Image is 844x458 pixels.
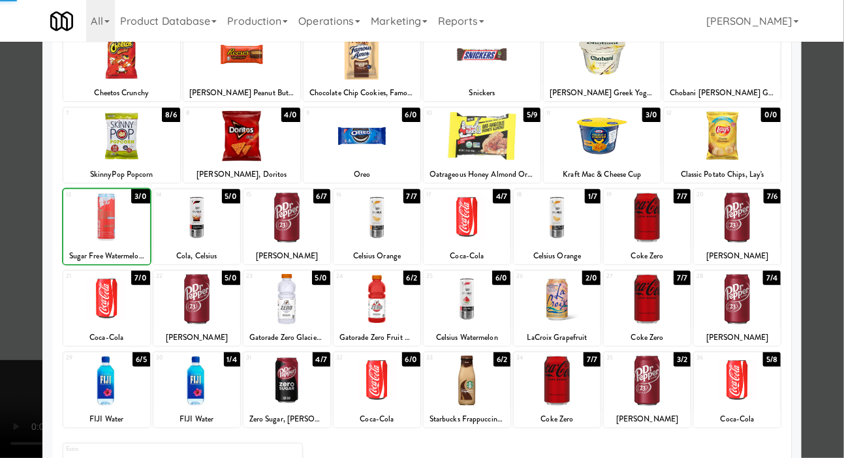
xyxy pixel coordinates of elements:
div: 262/0LaCroix Grapefruit [514,271,601,346]
div: 296/5FIJI Water [63,352,150,427]
div: 246/2Gatorade Zero Fruit Punch [334,271,420,346]
div: 16 [336,189,377,200]
div: 235/0Gatorade Zero Glacier Cherry [243,271,330,346]
div: 6/0 [492,271,510,285]
div: 3/0 [642,108,661,122]
div: 1/4 [224,352,240,367]
div: Coke Zero [514,411,601,427]
div: Coca-Cola [426,248,508,264]
div: 26 [516,271,557,282]
div: 14 [156,189,197,200]
div: 31 [246,352,287,363]
div: 6/0 [402,352,420,367]
div: 11/0Cheetos Crunchy [63,26,180,101]
div: Cheetos Crunchy [65,85,178,101]
div: 353/2[PERSON_NAME] [604,352,691,427]
div: Kraft Mac & Cheese Cup [546,166,659,183]
div: 145/0Cola, Celsius [153,189,240,264]
div: 5/0 [222,189,240,204]
div: 7/7 [674,189,691,204]
div: 50/0[PERSON_NAME] Greek Yogurt - ZERO SUGAR [544,26,661,101]
div: 1/7 [585,189,601,204]
div: 113/0Kraft Mac & Cheese Cup [544,108,661,183]
div: 277/7Coke Zero [604,271,691,346]
div: 347/7Coke Zero [514,352,601,427]
div: 19 [606,189,648,200]
div: 34 [516,352,557,363]
div: 61/0Chobani [PERSON_NAME] Greek Yogurt - ZERO SUGAR [664,26,781,101]
div: 29 [66,352,107,363]
div: Celsius Watermelon [424,329,510,346]
div: [PERSON_NAME] Peanut Butter Cups [183,85,300,101]
div: 20 [696,189,738,200]
div: [PERSON_NAME] [153,329,240,346]
div: Coke Zero [604,329,691,346]
div: 36/3Chocolate Chip Cookies, Famous [PERSON_NAME] [304,26,420,101]
div: [PERSON_NAME] [694,248,781,264]
div: 96/0Oreo [304,108,420,183]
div: 7/4 [763,271,781,285]
div: [PERSON_NAME] [694,329,781,346]
div: 33 [426,352,467,363]
div: 18 [516,189,557,200]
div: Gatorade Zero Fruit Punch [336,329,418,346]
div: LaCroix Grapefruit [516,329,599,346]
div: Coke Zero [604,248,691,264]
div: 11 [546,108,602,119]
div: Sugar Free Watermelon, Red Bull [65,248,148,264]
div: 336/2Starbucks Frappuccino Mocha [424,352,510,427]
div: 256/0Celsius Watermelon [424,271,510,346]
div: Zero Sugar, [PERSON_NAME] [243,411,330,427]
div: [PERSON_NAME] Greek Yogurt - ZERO SUGAR [546,85,659,101]
div: 181/7Celsius Orange [514,189,601,264]
img: Micromart [50,10,73,33]
div: 197/7Coke Zero [604,189,691,264]
div: 105/9Oatrageous Honey Almond Organic Bar, [PERSON_NAME]'s [424,108,540,183]
div: Snickers [426,85,539,101]
div: 6/7 [313,189,330,204]
div: Oreo [305,166,418,183]
div: Chobani [PERSON_NAME] Greek Yogurt - ZERO SUGAR [664,85,781,101]
div: 5/8 [763,352,781,367]
div: Chobani [PERSON_NAME] Greek Yogurt - ZERO SUGAR [666,85,779,101]
div: 217/0Coca-Cola [63,271,150,346]
div: 25/0[PERSON_NAME] Peanut Butter Cups [183,26,300,101]
div: 78/6SkinnyPop Popcorn [63,108,180,183]
div: 6/2 [403,271,420,285]
div: Coca-Cola [63,329,150,346]
div: Coca-Cola [696,411,779,427]
div: SkinnyPop Popcorn [63,166,180,183]
div: Coke Zero [606,329,689,346]
div: Starbucks Frappuccino Mocha [426,411,508,427]
div: 27 [606,271,648,282]
div: [PERSON_NAME] [696,329,779,346]
div: 6/2 [493,352,510,367]
div: LaCroix Grapefruit [514,329,601,346]
div: Oatrageous Honey Almond Organic Bar, [PERSON_NAME]'s [426,166,539,183]
div: 174/7Coca-Cola [424,189,510,264]
div: Coca-Cola [65,329,148,346]
div: Starbucks Frappuccino Mocha [424,411,510,427]
div: 7/0 [131,271,149,285]
div: 8 [186,108,242,119]
div: 0/0 [761,108,781,122]
div: Celsius Watermelon [426,329,508,346]
div: Chocolate Chip Cookies, Famous [PERSON_NAME] [305,85,418,101]
div: 156/7[PERSON_NAME] [243,189,330,264]
div: 4/7 [313,352,330,367]
div: 30 [156,352,197,363]
div: Extra [66,444,183,455]
div: 133/0Sugar Free Watermelon, Red Bull [63,189,150,264]
div: Gatorade Zero Glacier Cherry [243,329,330,346]
div: [PERSON_NAME] Greek Yogurt - ZERO SUGAR [544,85,661,101]
div: 25 [426,271,467,282]
div: Zero Sugar, [PERSON_NAME] [245,411,328,427]
div: 13 [66,189,107,200]
div: 3/0 [131,189,149,204]
div: 225/0[PERSON_NAME] [153,271,240,346]
div: 36 [696,352,738,363]
div: 7 [66,108,122,119]
div: Chocolate Chip Cookies, Famous [PERSON_NAME] [304,85,420,101]
div: 4/7 [493,189,510,204]
div: 301/4FIJI Water [153,352,240,427]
